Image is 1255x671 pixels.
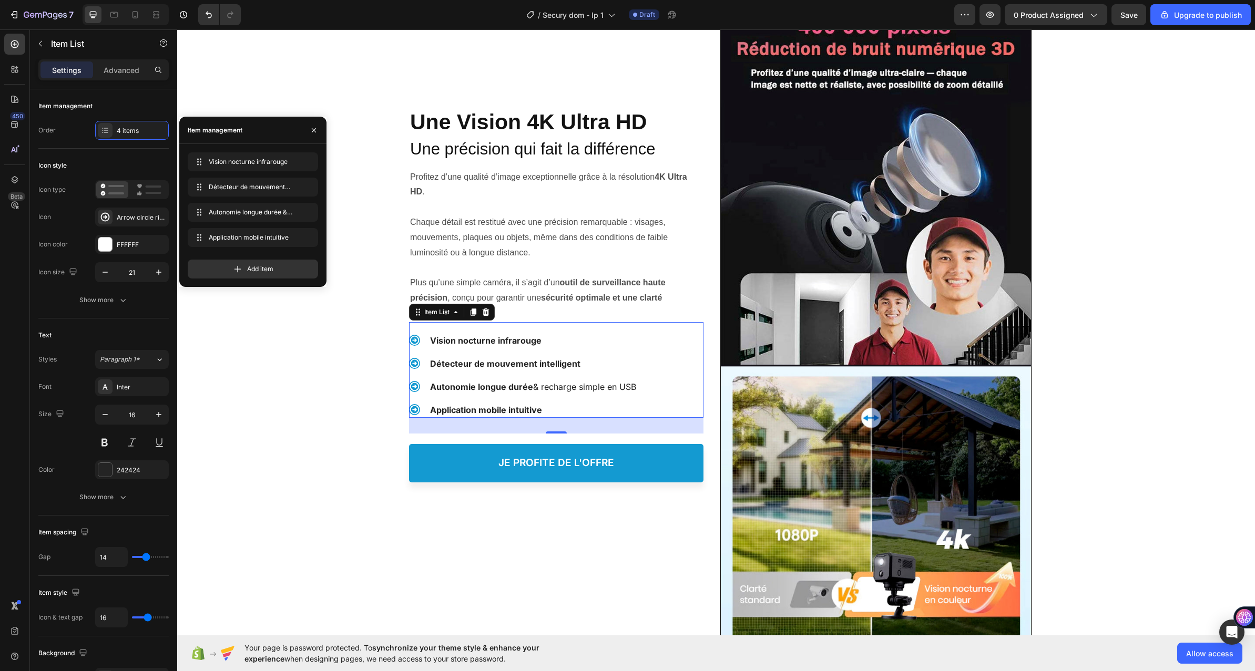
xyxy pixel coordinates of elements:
p: je profite de l'offre [321,427,437,440]
div: Icon size [38,265,79,280]
p: Profitez d’une qualité d’image exceptionnelle grâce à la résolution . [233,140,525,171]
div: Text [38,331,52,340]
button: 7 [4,4,78,25]
div: Beta [8,192,25,201]
div: Icon & text gap [38,613,83,622]
div: Icon type [38,185,66,194]
div: FFFFFF [117,240,166,250]
button: Show more [38,291,169,309]
div: Upgrade to publish [1159,9,1242,20]
button: Upgrade to publish [1150,4,1251,25]
div: Arrow circle right bold [117,213,166,222]
p: & recharge simple en USB [253,351,459,364]
div: Item style [38,586,82,600]
strong: Détecteur de mouvement intelligent [253,329,403,339]
span: Draft [639,10,655,19]
div: Item management [38,101,93,111]
p: 7 [69,8,74,21]
input: Auto [96,548,127,566]
p: Chaque détail est restitué avec une précision remarquable : visages, mouvements, plaques ou objet... [233,170,525,231]
span: Add item [247,264,273,274]
p: Advanced [104,65,139,76]
button: Allow access [1177,643,1242,664]
span: Vision nocturne infrarouge [209,157,293,167]
span: Une précision qui fait la différence [233,110,478,129]
span: Save [1120,11,1138,19]
div: 242424 [117,466,166,475]
button: Show more [38,488,169,507]
strong: Application mobile intuitive [253,375,365,386]
div: Inter [117,383,166,392]
span: Autonomie longue durée & recharge simple en USB [209,208,293,217]
div: Background [38,646,89,660]
button: Paragraph 1* [95,350,169,369]
span: Paragraph 1* [100,355,140,364]
input: Auto [96,608,127,627]
strong: outil de surveillance haute précision [233,249,488,273]
strong: Une Vision 4K Ultra HD [233,80,470,105]
div: 4 items [117,126,166,136]
div: Color [38,465,55,474]
p: Plus qu’une simple caméra, il s’agit d’un , conçu pour garantir une . [233,231,525,291]
div: Order [38,126,56,135]
span: Your page is password protected. To when designing pages, we need access to your store password. [244,642,580,664]
h2: Rich Text Editor. Editing area: main [232,105,526,133]
div: Size [38,407,66,421]
div: Undo/Redo [198,4,241,25]
div: Icon [38,212,51,222]
span: Application mobile intuitive [209,233,293,242]
div: Font [38,382,52,391]
strong: Vision nocturne infrarouge [253,306,364,316]
span: synchronize your theme style & enhance your experience [244,643,539,663]
div: 450 [10,112,25,120]
div: Icon color [38,240,68,249]
div: Gap [38,552,50,562]
strong: 4K Ultra HD [233,143,510,167]
button: Save [1111,4,1146,25]
div: Show more [79,492,128,502]
div: Item spacing [38,525,91,540]
div: Item management [188,126,242,135]
div: Open Intercom Messenger [1219,620,1244,645]
button: 0 product assigned [1005,4,1107,25]
span: / [538,9,540,20]
span: Détecteur de mouvement intelligent [209,182,293,192]
div: Icon style [38,161,67,170]
p: Settings [52,65,81,76]
span: 0 product assigned [1014,9,1084,20]
div: Rich Text Editor. Editing area: main [232,139,526,293]
div: Show more [79,295,128,305]
div: Styles [38,355,57,364]
p: ⁠⁠⁠⁠⁠⁠⁠ [233,106,525,132]
iframe: Design area [177,29,1255,635]
span: Secury dom - lp 1 [543,9,604,20]
a: je profite de l'offre [232,415,526,453]
div: Item List [245,278,274,287]
strong: Autonomie longue durée [253,352,356,363]
span: Allow access [1186,648,1233,659]
p: Item List [51,37,140,50]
